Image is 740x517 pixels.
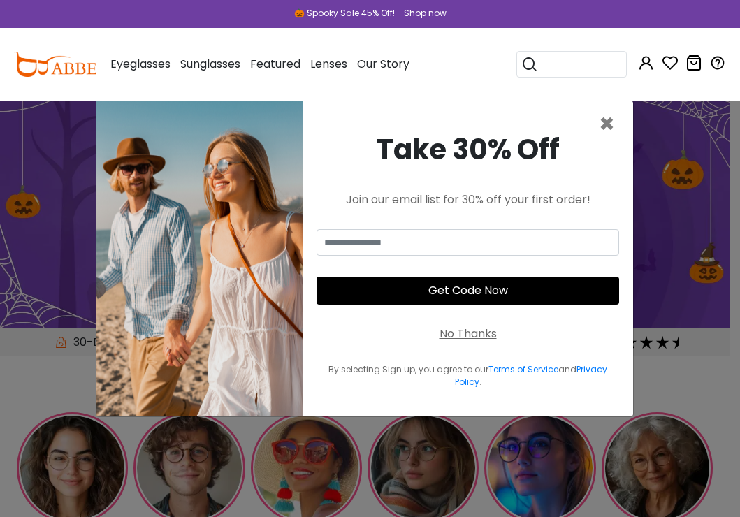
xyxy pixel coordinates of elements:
button: Close [599,112,615,137]
div: No Thanks [440,326,497,342]
div: 🎃 Spooky Sale 45% Off! [294,7,395,20]
button: Get Code Now [317,277,619,305]
a: Privacy Policy [455,363,608,388]
span: Eyeglasses [110,56,171,72]
a: Terms of Service [488,363,558,375]
span: Featured [250,56,300,72]
span: Our Story [357,56,409,72]
div: Join our email list for 30% off your first order! [317,191,619,208]
div: Shop now [404,7,447,20]
img: welcome [96,101,303,416]
span: × [599,106,615,142]
div: Take 30% Off [317,129,619,170]
span: Sunglasses [180,56,240,72]
a: Shop now [397,7,447,19]
span: Lenses [310,56,347,72]
img: abbeglasses.com [14,52,96,77]
div: By selecting Sign up, you agree to our and . [317,363,619,388]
